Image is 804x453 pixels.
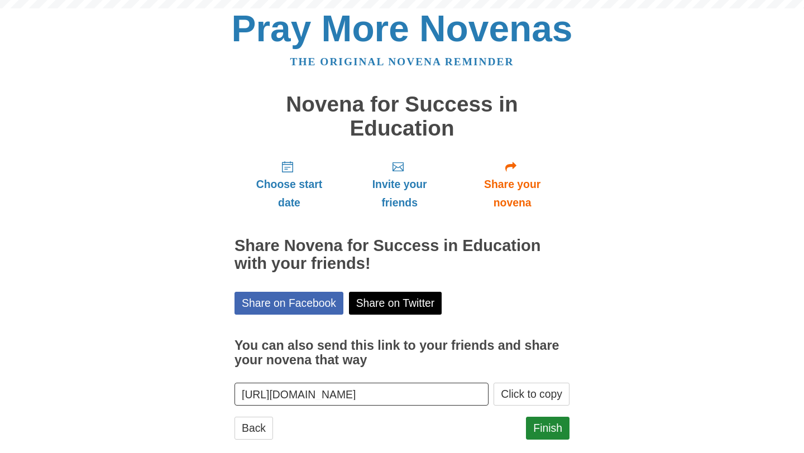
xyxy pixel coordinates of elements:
a: Invite your friends [344,151,455,218]
span: Invite your friends [355,175,444,212]
h1: Novena for Success in Education [234,93,569,140]
button: Click to copy [494,383,569,406]
h2: Share Novena for Success in Education with your friends! [234,237,569,273]
a: Finish [526,417,569,440]
a: Back [234,417,273,440]
a: Pray More Novenas [232,8,573,49]
a: The original novena reminder [290,56,514,68]
span: Choose start date [246,175,333,212]
a: Share your novena [455,151,569,218]
a: Choose start date [234,151,344,218]
h3: You can also send this link to your friends and share your novena that way [234,339,569,367]
span: Share your novena [466,175,558,212]
a: Share on Facebook [234,292,343,315]
a: Share on Twitter [349,292,442,315]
